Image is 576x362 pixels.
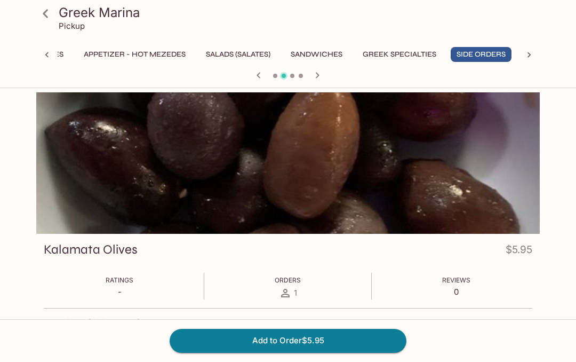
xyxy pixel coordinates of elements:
[285,47,348,62] button: Sandwiches
[442,276,470,284] span: Reviews
[506,241,532,262] h4: $5.95
[200,47,276,62] button: Salads (Salates)
[106,287,133,297] p: -
[44,241,138,258] h3: Kalamata Olives
[357,47,442,62] button: Greek Specialties
[442,287,470,297] p: 0
[44,317,532,329] h4: Add Special Instructions
[106,276,133,284] span: Ratings
[59,21,85,31] p: Pickup
[36,92,540,234] div: Kalamata Olives
[170,329,406,352] button: Add to Order$5.95
[275,276,301,284] span: Orders
[59,4,535,21] h3: Greek Marina
[78,47,191,62] button: Appetizer - Hot Mezedes
[294,288,297,298] span: 1
[451,47,511,62] button: Side Orders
